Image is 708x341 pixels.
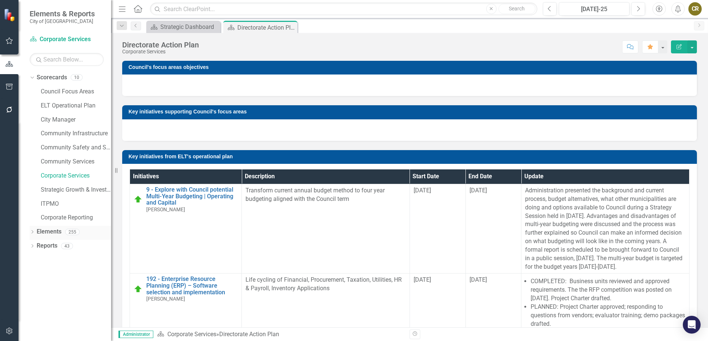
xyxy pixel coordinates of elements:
a: Scorecards [37,73,67,82]
a: Corporate Services [167,331,216,338]
h3: Key initiatives from ELT's operational plan [128,154,693,159]
div: Directorate Action Plan [219,331,279,338]
div: Directorate Action Plan [122,41,199,49]
td: Double-Click to Edit [465,184,521,274]
a: Strategic Growth & Investment [41,186,111,194]
a: Strategic Dashboard [148,22,218,32]
a: Elements [37,228,61,236]
a: Community Services [41,158,111,166]
td: Double-Click to Edit [410,184,465,274]
input: Search ClearPoint... [150,3,537,16]
div: [DATE]-25 [561,5,627,14]
td: Double-Click to Edit [465,274,521,332]
span: Administrator [118,331,153,338]
li: PLANNED: Project Charter approved; responding to questions from vendors; evaluator training; demo... [531,303,685,328]
a: ITPMO [41,200,111,208]
a: City Manager [41,116,111,124]
a: 192 - Enterprise Resource Planning (ERP) – Software selection and implementation [146,276,238,295]
td: Double-Click to Edit [242,184,410,274]
span: Search [509,6,525,11]
span: [DATE] [414,187,431,194]
td: Double-Click to Edit Right Click for Context Menu [130,184,242,274]
img: On Target [134,285,143,294]
img: On Target [134,195,143,204]
div: Strategic Dashboard [160,22,218,32]
button: CR [688,2,702,16]
span: Transform current annual budget method to four year budgeting aligned with the Council term [246,187,385,202]
span: Elements & Reports [30,9,95,18]
h3: Key initiatives supporting Council's focus areas [128,109,693,115]
div: Corporate Services [122,49,199,54]
div: Directorate Action Plan [237,23,295,32]
input: Search Below... [30,53,104,66]
span: [DATE] [414,276,431,283]
td: Double-Click to Edit [242,274,410,332]
a: Community Safety and Social Services [41,143,111,152]
a: 9 - Explore with Council potential Multi-Year Budgeting | Operating and Capital [146,186,238,206]
td: Double-Click to Edit Right Click for Context Menu [130,274,242,332]
small: City of [GEOGRAPHIC_DATA] [30,18,95,24]
a: Community Infrastructure [41,129,111,138]
a: Corporate Services [30,35,104,44]
button: Search [498,4,535,14]
small: [PERSON_NAME] [146,207,185,212]
td: Double-Click to Edit [521,184,689,274]
a: Council Focus Areas [41,87,111,96]
span: [DATE] [470,276,487,283]
img: ClearPoint Strategy [4,9,17,21]
a: Corporate Reporting [41,213,111,222]
div: 10 [71,75,83,81]
span: [DATE] [470,187,487,194]
div: 255 [65,229,80,235]
div: Open Intercom Messenger [683,316,701,334]
small: [PERSON_NAME] [146,296,185,302]
button: [DATE]-25 [559,2,629,16]
a: Reports [37,242,57,250]
div: 43 [61,243,73,249]
li: COMPLETED: Business units reviewed and approved requirements. The the RFP competition was posted ... [531,277,685,303]
td: Double-Click to Edit [521,274,689,332]
td: Double-Click to Edit [410,274,465,332]
h3: Council's focus areas objectives [128,64,693,70]
span: Life cycling of Financial, Procurement, Taxation, Utilities, HR & Payroll, Inventory Applications [246,276,402,292]
a: ELT Operational Plan [41,102,111,110]
a: Corporate Services [41,172,111,180]
div: » [157,330,404,339]
p: Administration presented the background and current process, budget alternatives, what other muni... [525,186,685,271]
